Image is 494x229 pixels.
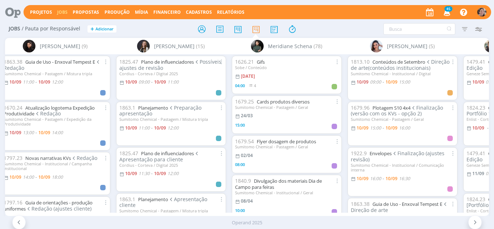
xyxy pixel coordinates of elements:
span: 1626.21 [235,58,254,65]
: 09:00 [139,79,150,85]
span: Adicionar [95,27,114,31]
: - [487,126,489,130]
span: 1797.16 [4,199,22,206]
span: Direção de arte(conteúdos institucionais) [351,58,450,71]
span: 1824.23 [467,196,485,203]
span: Direção de arte [351,200,448,213]
span: Redação [71,154,98,161]
div: Sumitomo Chemical - Pastagem / Mistura tripla [119,117,223,122]
span: 1922.9 [351,150,367,157]
span: [PERSON_NAME] [154,42,195,50]
a: Atualização logotema Expedição Produtividade [4,105,95,117]
span: 4 [254,83,256,88]
a: Guia de Uso - Enxoval Tempest E [25,59,95,65]
a: Gifs [257,59,265,65]
button: +Adicionar [88,25,116,33]
span: + [90,25,94,33]
: 11:00 [139,125,150,131]
div: Sumitomo Chemical - Pastagem / Geral [235,105,338,110]
: 10/09 [357,79,369,85]
span: 1670.24 [4,104,22,111]
: 10/09 [357,175,369,182]
: 13:00 [23,130,34,136]
span: 1863.38 [4,58,22,65]
: 10/09 [154,170,166,177]
: [DATE] [241,73,255,79]
span: 1797.23 [4,154,22,161]
a: Novas narrativas KVs [25,155,71,161]
a: Planejamento [138,196,168,203]
span: 1863.1 [119,196,135,203]
a: Envelopes [370,150,392,157]
button: Financeiro [151,9,183,15]
div: Sumitomo Chemical - Pastagem / Geral [351,117,454,122]
span: 1813.10 [351,58,370,65]
a: Projetos [30,9,52,15]
button: Relatórios [215,9,247,15]
span: 1679.25 [235,98,254,105]
span: Possíveis ajustes de revisão [119,58,222,71]
: 10/09 [154,79,166,85]
: - [35,131,37,135]
a: Guia de orientações - produção uniformes [4,199,93,212]
div: Sumitomo Chemical - Institucional / Campanha Institucional [4,212,107,221]
: - [383,126,384,130]
div: Sumitomo Chemical - Pastagem / Geral [235,144,338,149]
span: 15:00 [235,122,245,128]
: 10/09 [9,174,21,180]
: - [151,126,153,130]
span: (15) [196,42,205,50]
span: 45 [444,6,452,12]
a: Flyer dosagem de produtos [257,138,316,145]
span: 1863.1 [119,104,135,111]
: 10/09 [38,130,50,136]
img: A [477,8,486,17]
button: Projetos [28,9,54,15]
button: Propostas [71,9,101,15]
: 08/04 [241,198,253,204]
: 11:00 [23,79,34,85]
: 10/09 [125,170,137,177]
span: 1479.41 [467,58,485,65]
input: Busca [383,23,455,35]
span: Apresentação para cliente [119,150,200,163]
: 16:00 [370,175,381,182]
: - [383,80,384,84]
: 10/09 [38,174,50,180]
span: 04:00 [235,83,245,88]
span: Apresentação cliente [119,196,208,209]
: - [151,80,153,84]
: 10/09 [125,125,137,131]
span: 1679.96 [351,104,370,111]
span: 1840.9 [235,177,251,184]
: 09:00 [370,79,381,85]
img: L [137,40,150,52]
span: Cadastros [186,9,212,15]
span: Finalização (versão com os KVs - opção 2) [351,104,443,117]
: 11/09 [472,170,484,177]
: 11:30 [139,170,150,177]
span: Preparação apresentação [119,104,202,117]
div: Sumitomo Chemical - Institucional / Campanha Institucional [4,161,107,171]
: 24/03 [241,113,253,119]
span: 1863.38 [351,200,370,207]
span: (78) [314,42,322,50]
span: 1479.41 [467,150,485,157]
a: Planejamento [138,105,168,111]
: 14:00 [23,174,34,180]
: 11:00 [167,79,179,85]
: - [151,171,153,176]
: 12:00 [167,125,179,131]
: 15:00 [399,79,410,85]
: 10/09 [125,79,137,85]
span: / Pauta por Responsável [22,26,80,32]
: 10/09 [386,125,397,131]
div: Cordius - Corteva / Digital 2025 [119,163,223,167]
span: 1825.47 [119,150,138,157]
span: 08:00 [235,162,245,167]
span: Jobs [9,26,20,32]
span: (9) [82,42,88,50]
: 16:00 [399,125,410,131]
button: Mídia [133,9,150,15]
: 10/09 [9,130,21,136]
